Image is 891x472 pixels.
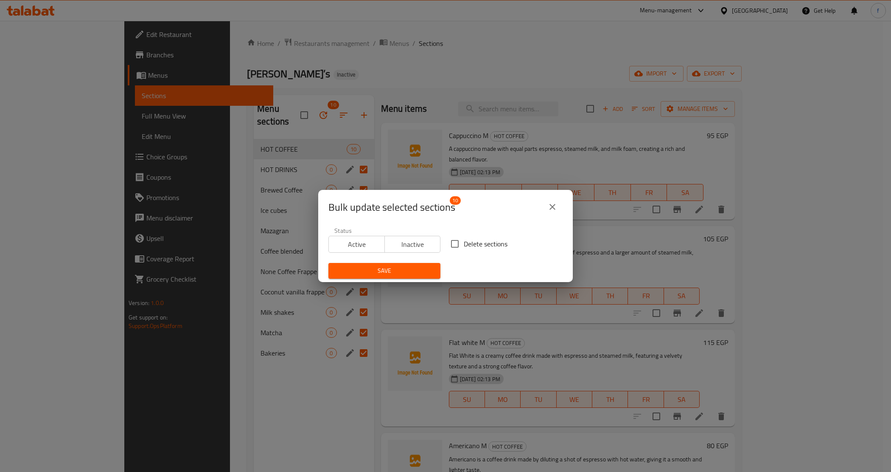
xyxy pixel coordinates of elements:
button: Active [328,236,385,253]
span: Inactive [388,238,437,251]
button: Inactive [384,236,441,253]
span: Bulk update selected sections [328,201,455,214]
span: Save [335,266,434,276]
span: Active [332,238,381,251]
button: close [542,197,563,217]
span: Delete sections [464,239,507,249]
span: 10 [450,196,461,205]
button: Save [328,263,440,279]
